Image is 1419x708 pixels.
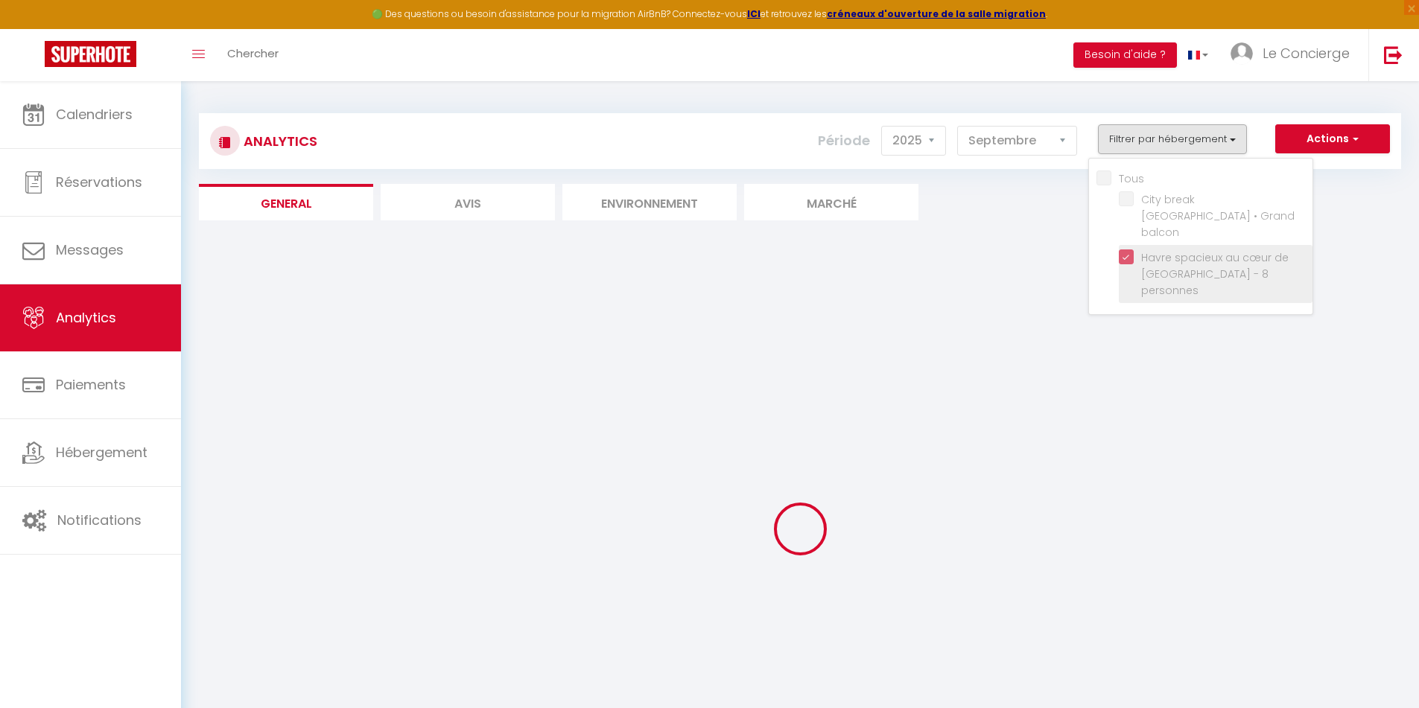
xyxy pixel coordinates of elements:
li: Avis [381,184,555,220]
img: Super Booking [45,41,136,67]
li: General [199,184,373,220]
li: Environnement [562,184,737,220]
label: Période [818,124,870,157]
span: City break [GEOGRAPHIC_DATA] • Grand balcon [1141,192,1295,240]
iframe: Chat [1356,641,1408,697]
button: Actions [1275,124,1390,154]
a: créneaux d'ouverture de la salle migration [827,7,1046,20]
a: Chercher [216,29,290,81]
h3: Analytics [240,124,317,158]
span: Havre spacieux au cœur de [GEOGRAPHIC_DATA] - 8 personnes [1141,250,1289,298]
li: Marché [744,184,918,220]
button: Filtrer par hébergement [1098,124,1247,154]
button: Besoin d'aide ? [1073,42,1177,68]
span: Réservations [56,173,142,191]
img: logout [1384,45,1403,64]
button: Ouvrir le widget de chat LiveChat [12,6,57,51]
img: ... [1231,42,1253,65]
a: ... Le Concierge [1219,29,1368,81]
span: Paiements [56,375,126,394]
a: ICI [747,7,761,20]
span: Messages [56,240,124,259]
span: Analytics [56,308,116,327]
span: Hébergement [56,443,147,462]
span: Notifications [57,511,142,529]
span: Le Concierge [1263,44,1350,63]
span: Calendriers [56,105,133,124]
span: Chercher [227,45,279,61]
